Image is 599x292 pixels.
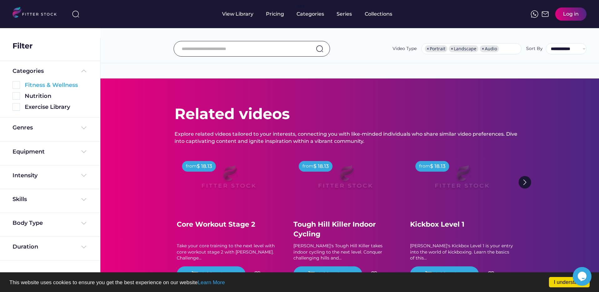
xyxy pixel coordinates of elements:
[302,163,313,169] div: from
[427,47,429,51] span: ×
[425,271,433,278] button: shopping_cart
[191,271,199,278] button: shopping_cart
[222,11,253,18] div: View Library
[254,271,261,278] img: heart.svg
[177,243,280,261] div: Take your core training to the next level with core workout stage 2 with [PERSON_NAME]. Challenge...
[293,243,397,261] div: [PERSON_NAME]'s Tough Hill Killer takes indoor cycling to the next level. Conquer challenging hil...
[198,279,225,285] a: Learn More
[80,196,88,203] img: Frame%20%284%29.svg
[80,219,88,227] img: Frame%20%284%29.svg
[13,195,28,203] div: Skills
[410,243,513,261] div: [PERSON_NAME]'s Kickbox Level 1 is your entry into the world of kickboxing. Learn the basics of t...
[563,11,579,18] div: Log in
[451,47,453,51] span: ×
[419,163,430,169] div: from
[410,220,513,229] div: Kickbox Level 1
[297,3,305,9] div: fvck
[13,41,33,51] div: Filter
[80,148,88,155] img: Frame%20%284%29.svg
[13,67,44,75] div: Categories
[80,67,88,75] img: Frame%20%285%29.svg
[25,81,88,89] div: Fitness & Wellness
[482,47,484,51] span: ×
[13,172,38,179] div: Intensity
[13,148,45,156] div: Equipment
[175,131,525,145] div: Explore related videos tailored to your interests, connecting you with like-minded individuals wh...
[526,46,543,52] div: Sort By
[318,271,347,278] div: Add to Cart
[337,11,352,18] div: Series
[549,277,590,287] a: I understand!
[370,271,378,278] img: heart.svg
[422,157,502,202] img: Frame%2079%20%281%29.svg
[80,172,88,179] img: Frame%20%284%29.svg
[188,157,268,202] img: Frame%2079%20%281%29.svg
[449,45,478,52] li: Landscape
[293,220,397,239] div: Tough Hill Killer Indoor Cycling
[25,103,88,111] div: Exercise Library
[175,103,290,124] div: Related videos
[9,280,590,285] p: This website uses cookies to ensure you get the best experience on our website
[80,243,88,251] img: Frame%20%284%29.svg
[266,11,284,18] div: Pricing
[316,45,323,53] img: search-normal.svg
[365,11,392,18] div: Collections
[177,220,280,229] div: Core Workout Stage 2
[480,45,499,52] li: Audio
[541,10,549,18] img: Frame%2051.svg
[25,92,88,100] div: Nutrition
[72,10,79,18] img: search-normal%203.svg
[519,176,531,189] img: Group%201000002322%20%281%29.svg
[297,11,324,18] div: Categories
[393,46,417,52] div: Video Type
[13,92,20,100] img: Rectangle%205126.svg
[305,157,385,202] img: Frame%2079%20%281%29.svg
[425,45,447,52] li: Portrait
[531,10,538,18] img: meteor-icons_whatsapp%20%281%29.svg
[13,124,33,132] div: Genres
[487,271,495,278] img: heart.svg
[13,243,38,251] div: Duration
[13,81,20,89] img: Rectangle%205126.svg
[13,219,43,227] div: Body Type
[80,124,88,132] img: Frame%20%284%29.svg
[435,271,464,278] div: Add to Cart
[13,103,20,111] img: Rectangle%205126.svg
[308,271,316,278] button: shopping_cart
[573,267,593,286] iframe: chat widget
[13,7,62,20] img: LOGO.svg
[186,163,197,169] div: from
[201,271,231,278] div: Add to Cart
